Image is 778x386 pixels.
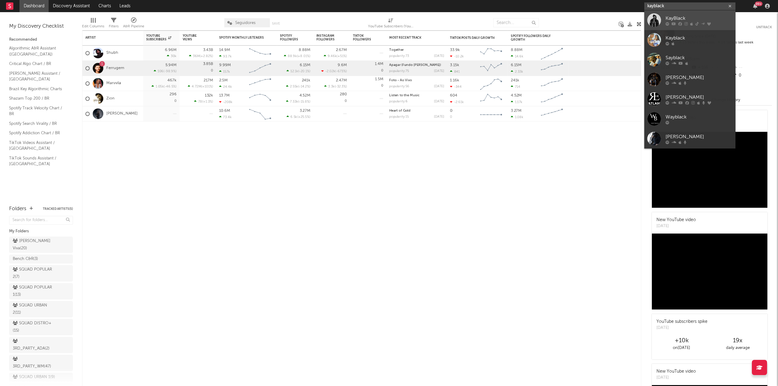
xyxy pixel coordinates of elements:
div: Artist [85,36,131,39]
div: 296 [170,92,177,96]
div: Listen to the Music [389,94,444,97]
span: 36M [193,55,200,58]
div: 24.4k [219,85,232,89]
div: SQUAD DISTRO+ ( 15 ) [13,320,56,334]
a: SQUAD URBAN 2(11) [9,301,73,317]
span: +25.5 % [298,115,309,119]
a: [PERSON_NAME] [644,70,735,89]
div: 9.6M [338,63,347,67]
div: ( ) [194,100,213,104]
div: [DATE] [656,223,696,229]
span: 12.1k [291,70,298,73]
div: SQUAD POPULAR 2 ( 7 ) [13,266,56,281]
div: 217M [204,78,213,82]
div: 241k [511,78,519,82]
a: [PERSON_NAME] [644,129,735,149]
span: -2.02k [325,70,335,73]
svg: Chart title [246,91,274,106]
div: 1.5M [375,77,383,81]
span: +1.3 % [203,100,212,104]
div: Most Recent Track [389,36,435,39]
svg: Chart title [538,106,566,121]
div: ( ) [321,69,347,73]
div: 604 [450,94,457,97]
span: 30k [171,55,177,58]
div: 6.15M [300,63,310,67]
button: Filter by YouTube Views [207,35,213,41]
input: Search for artists [644,2,735,10]
div: SQUAD POPULAR 1 ( 13 ) [13,284,56,299]
div: 0 [732,72,772,80]
div: 73.4k [219,115,232,119]
div: New YouTube video [656,368,696,375]
a: 3RD_PARTY_ADA(2) [9,337,73,353]
a: [PERSON_NAME] Viva(20) [9,237,73,253]
button: Filter by Artist [134,35,140,41]
svg: Chart title [538,91,566,106]
div: 280 [340,92,347,96]
div: popularity: 6 [389,100,408,103]
div: 6.15M [511,63,522,67]
div: Foto - Ao Vivo [389,79,444,82]
div: My Folders [9,228,73,235]
div: 8.88M [299,48,310,52]
a: SQUAD URBAN 1(9) [9,373,73,382]
a: Critical Algo Chart / BR [9,60,67,67]
button: Untrack [756,24,772,30]
div: Edit Columns [82,23,104,30]
div: 714 [511,85,520,89]
button: 99+ [753,4,757,9]
div: 3.85B [203,62,213,66]
span: -673 % [336,70,346,73]
div: 9.99M [219,63,231,67]
a: KayBlack [644,10,735,30]
div: [DATE] [434,70,444,73]
svg: Chart title [246,46,274,61]
div: 19 x [710,337,766,344]
svg: Chart title [246,76,274,91]
div: ( ) [287,69,310,73]
div: SQUAD URBAN 1 ( 9 ) [13,374,55,381]
svg: Chart title [538,76,566,91]
a: Together [389,48,404,52]
button: Filter by TikTok Followers [377,35,383,41]
a: Ferrugem [106,66,124,71]
span: -14.2 % [299,85,309,88]
div: [DATE] [434,100,444,103]
div: Folders [9,205,26,213]
div: Heart of Gold [389,109,444,112]
svg: Chart title [477,46,505,61]
span: +2.82 % [201,55,212,58]
div: [DATE] [656,325,707,331]
div: KayBlack [666,15,732,22]
div: 2.5M [219,78,228,82]
div: -10.2k [450,54,464,58]
a: Shubh [106,50,118,56]
span: 88.9k [288,55,297,58]
div: 0 [146,91,177,106]
div: YouTube Subscribers [146,34,171,41]
div: YouTube subscribers spike [656,319,707,325]
span: 6.5k [291,115,297,119]
span: 9.46k [328,55,337,58]
span: +8.01 % [298,55,309,58]
a: Spotify Addiction Chart / BR [9,130,67,136]
button: Tracked Artists(5) [43,207,73,210]
button: Filter by YouTube Subscribers [174,35,181,41]
span: +101 % [202,85,212,88]
a: Shazam Top 200 / BR [9,95,67,102]
div: -344 [450,85,462,89]
div: YouTube Subscribers (YouTube Subscribers) [368,15,414,33]
div: 2.33k [511,70,523,73]
a: Wayblack [644,109,735,129]
div: [PERSON_NAME] [666,74,732,81]
div: popularity: 75 [389,70,409,73]
div: 3.27M [511,109,522,113]
div: Wayblack [666,113,732,121]
a: Zion [106,96,115,101]
div: -208k [219,100,232,104]
div: Kayblack [666,34,732,42]
div: 0 [353,76,383,91]
div: New YouTube video [656,217,696,223]
div: Edit Columns [82,15,104,33]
